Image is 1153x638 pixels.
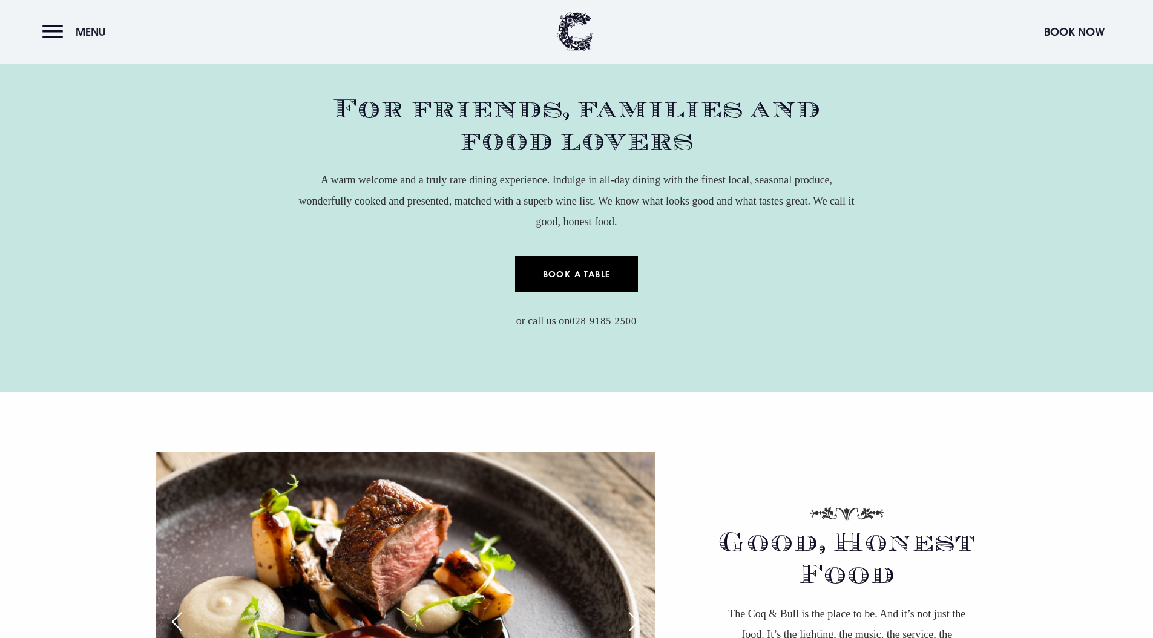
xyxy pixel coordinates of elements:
h2: Good, Honest Food [696,537,997,591]
div: Previous slide [162,608,192,635]
p: A warm welcome and a truly rare dining experience. Indulge in all-day dining with the finest loca... [298,169,855,232]
button: Menu [42,19,112,45]
h2: For friends, families and food lovers [298,93,855,157]
span: Menu [76,25,106,39]
a: 028 9185 2500 [570,316,637,327]
div: Next slide [619,608,649,635]
a: Book a Table [515,256,638,292]
img: Clandeboye Lodge [557,12,593,51]
p: or call us on [298,311,855,331]
button: Book Now [1038,19,1111,45]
